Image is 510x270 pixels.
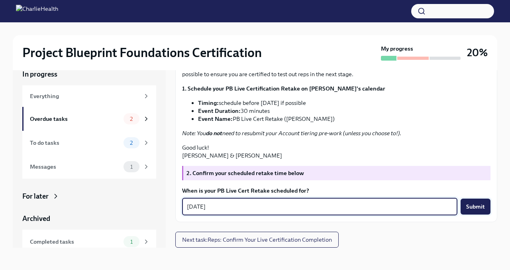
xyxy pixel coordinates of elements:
[467,45,488,60] h3: 20%
[22,191,49,201] div: For later
[198,99,219,106] strong: Timing:
[126,239,137,245] span: 1
[30,92,139,101] div: Everything
[22,45,262,61] h2: Project Blueprint Foundations Certification
[30,114,120,123] div: Overdue tasks
[182,62,490,78] p: As a next step, please schedule your certification retake with the same PB Non-Manager, [PERSON_N...
[22,131,156,155] a: To do tasks2
[182,130,401,137] em: Note: You need to resubmit your Account tiering pre-work (unless you choose to!).
[182,187,490,195] label: When is your PB Live Cert Retake scheduled for?
[30,138,120,147] div: To do tasks
[175,232,339,248] button: Next task:Reps: Confirm Your Live Certification Completion
[198,107,490,115] li: 30 minutes
[187,202,453,211] textarea: [DATE]
[381,45,413,53] strong: My progress
[198,115,490,123] li: PB Live Cert Retake ([PERSON_NAME])
[126,164,137,170] span: 1
[125,116,137,122] span: 2
[461,199,490,215] button: Submit
[182,236,332,244] span: Next task : Reps: Confirm Your Live Certification Completion
[182,144,490,160] p: Good luck! [PERSON_NAME] & [PERSON_NAME]
[198,107,241,114] strong: Event Duration:
[22,214,156,223] a: Archived
[22,230,156,254] a: Completed tasks1
[22,85,156,107] a: Everything
[30,237,120,246] div: Completed tasks
[466,203,485,211] span: Submit
[22,155,156,179] a: Messages1
[206,130,222,137] strong: do not
[16,5,58,18] img: CharlieHealth
[22,107,156,131] a: Overdue tasks2
[30,162,120,171] div: Messages
[198,99,490,107] li: schedule before [DATE] if possible
[198,115,233,122] strong: Event Name:
[125,140,137,146] span: 2
[22,69,156,79] a: In progress
[22,191,156,201] a: For later
[186,169,304,177] strong: 2. Confirm your scheduled retake time below
[182,85,385,92] strong: 1. Schedule your PB Live Certification Retake on [PERSON_NAME]'s calendar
